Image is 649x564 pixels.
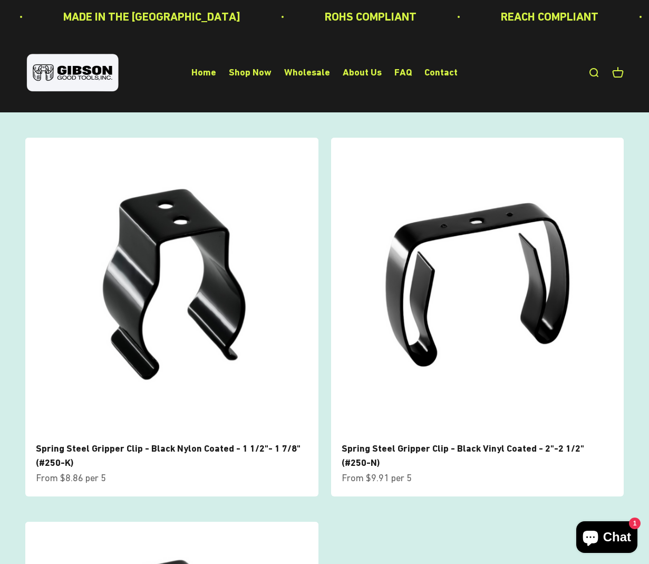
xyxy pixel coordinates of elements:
p: MADE IN THE [GEOGRAPHIC_DATA] [63,7,240,26]
a: Contact [424,67,458,78]
p: ROHS COMPLIANT [325,7,416,26]
inbox-online-store-chat: Shopify online store chat [573,521,641,556]
a: Wholesale [284,67,330,78]
p: REACH COMPLIANT [501,7,598,26]
a: About Us [343,67,382,78]
sale-price: From $8.86 per 5 [36,471,106,486]
a: Shop Now [229,67,272,78]
a: FAQ [394,67,412,78]
sale-price: From $9.91 per 5 [342,471,412,486]
a: Spring Steel Gripper Clip - Black Nylon Coated - 1 1/2"- 1 7/8" (#250-K) [36,443,301,468]
a: Spring Steel Gripper Clip - Black Vinyl Coated - 2"-2 1/2" (#250-N) [342,443,584,468]
a: Home [191,67,216,78]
